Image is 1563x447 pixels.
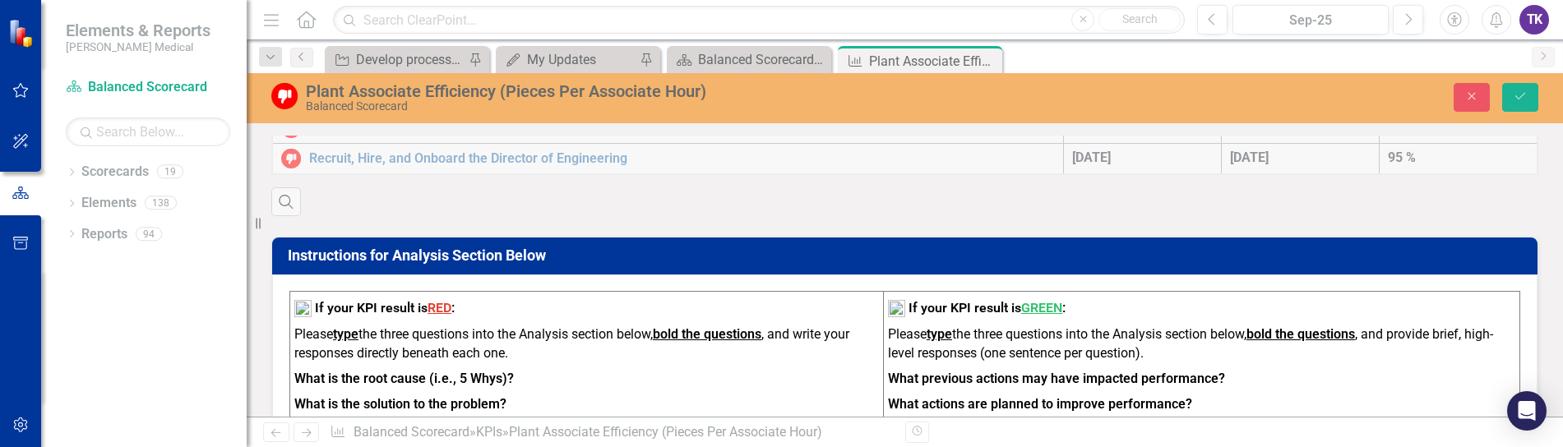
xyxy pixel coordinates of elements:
a: Balanced Scorecard [354,424,469,440]
div: Plant Associate Efficiency (Pieces Per Associate Hour) [509,424,822,440]
strong: If your KPI result is : [909,300,1066,316]
a: Balanced Scorecard [66,78,230,97]
div: Develop process/capability to leverage projects across locations [356,49,465,70]
p: Please the three questions into the Analysis section below, , and provide brief, high-level respo... [888,325,1515,366]
strong: What is the solution to the problem? [294,396,506,412]
a: Develop process/capability to leverage projects across locations [329,49,465,70]
button: Search [1098,8,1181,31]
li: Increased focus on coaching on skill development and performance is needed. [37,63,1227,83]
a: Elements [81,194,136,213]
div: 138 [145,196,177,210]
strong: bold the questions [1246,326,1355,342]
span: Search [1122,12,1158,25]
div: Balanced Scorecard [306,100,982,113]
img: mceclip1%20v16.png [888,300,905,317]
div: Sep-25 [1238,11,1383,30]
li: PPAH was below goal in 4 of 5 locations in September. - CT = 149.3 vs. 154.9; DE 140.8 vs. 152.3;... [37,4,1227,63]
strong: If your KPI result is : [315,300,455,316]
img: mceclip2%20v12.png [294,300,312,317]
small: [PERSON_NAME] Medical [66,40,210,53]
div: 19 [157,165,183,179]
button: TK [1519,5,1549,35]
p: Please the three questions into the Analysis section below, , and write your responses directly b... [294,325,879,366]
a: KPIs [476,424,502,440]
span: GREEN [1021,300,1062,316]
div: Plant Associate Efficiency (Pieces Per Associate Hour) [306,82,982,100]
div: Plant Associate Efficiency (Pieces Per Associate Hour) [869,51,998,71]
div: » » [330,423,892,442]
a: My Updates [500,49,636,70]
td: To enrich screen reader interactions, please activate Accessibility in Grammarly extension settings [290,292,884,444]
strong: What is the root cause (i.e., 5 Whys)? [37,7,270,21]
strong: What is the solution to the problem? [37,66,265,80]
div: Open Intercom Messenger [1507,391,1547,431]
strong: What previous actions may have impacted performance? [888,371,1225,386]
h3: Instructions for Analysis Section Below [288,247,1528,264]
div: 94 [136,227,162,241]
strong: type [927,326,952,342]
strong: type [333,326,358,342]
td: To enrich screen reader interactions, please activate Accessibility in Grammarly extension settings [883,292,1519,444]
span: RED [428,300,451,316]
div: Balanced Scorecard Welcome Page [698,49,827,70]
strong: What actions are planned to improve performance? [888,396,1192,412]
strong: What is the root cause (i.e., 5 Whys)? [294,371,514,386]
a: Balanced Scorecard Welcome Page [671,49,827,70]
button: Sep-25 [1232,5,1389,35]
a: Scorecards [81,163,149,182]
a: Reports [81,225,127,244]
input: Search ClearPoint... [333,6,1185,35]
input: Search Below... [66,118,230,146]
div: My Updates [527,49,636,70]
img: ClearPoint Strategy [8,19,37,48]
strong: bold the questions [653,326,761,342]
img: Below Target [271,83,298,109]
span: Elements & Reports [66,21,210,40]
